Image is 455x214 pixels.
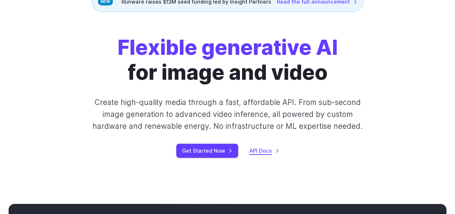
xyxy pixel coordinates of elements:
[118,35,338,60] strong: Flexible generative AI
[87,96,368,132] p: Create high-quality media through a fast, affordable API. From sub-second image generation to adv...
[250,147,279,155] a: API Docs
[176,144,238,158] a: Get Started Now
[118,35,338,85] h1: for image and video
